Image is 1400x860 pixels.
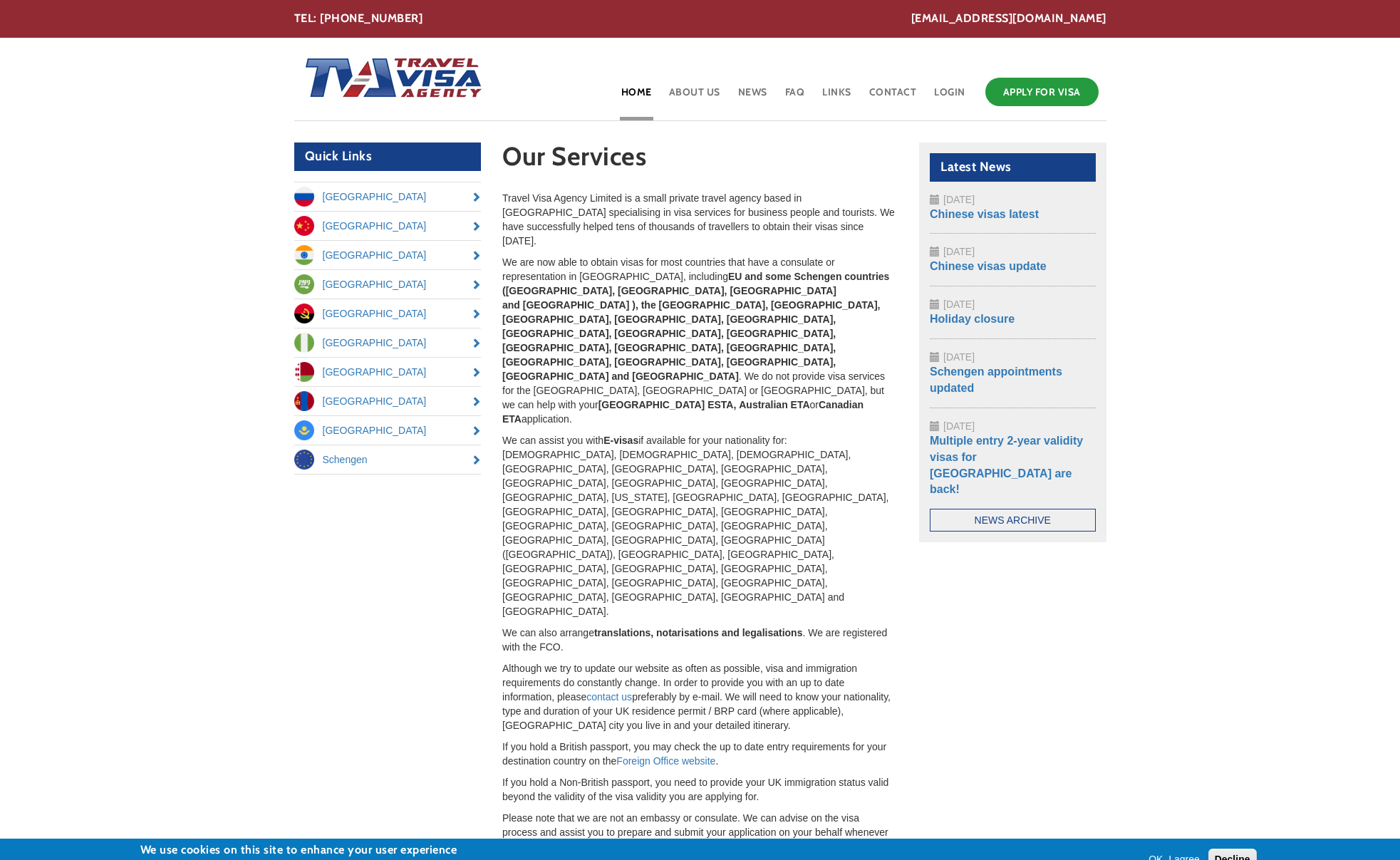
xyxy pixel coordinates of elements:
[140,842,524,858] h2: We use cookies on this site to enhance your user experience
[294,328,482,357] a: [GEOGRAPHIC_DATA]
[294,270,482,299] a: [GEOGRAPHIC_DATA]
[943,420,975,432] span: [DATE]
[821,74,853,120] a: Links
[502,661,898,732] p: Although we try to update our website as often as possible, visa and immigration requirements do ...
[930,153,1096,182] h2: Latest News
[294,241,482,269] a: [GEOGRAPHIC_DATA]
[911,11,1106,27] a: [EMAIL_ADDRESS][DOMAIN_NAME]
[502,143,898,177] h1: Our Services
[294,358,482,386] a: [GEOGRAPHIC_DATA]
[930,509,1096,532] a: News Archive
[933,74,967,120] a: Login
[943,194,975,205] span: [DATE]
[502,191,898,248] p: Travel Visa Agency Limited is a small private travel agency based in [GEOGRAPHIC_DATA] specialisi...
[668,74,722,120] a: About Us
[737,74,769,120] a: News
[707,399,736,410] strong: ESTA,
[943,299,975,310] span: [DATE]
[943,351,975,363] span: [DATE]
[930,208,1039,220] a: Chinese visas latest
[502,255,898,426] p: We are now able to obtain visas for most countries that have a consulate or representation in [GE...
[294,43,484,115] img: Home
[294,212,482,240] a: [GEOGRAPHIC_DATA]
[294,299,482,328] a: [GEOGRAPHIC_DATA]
[502,626,898,654] p: We can also arrange . We are registered with the FCO.
[985,78,1099,106] a: Apply for Visa
[868,74,918,120] a: Contact
[598,399,705,410] strong: [GEOGRAPHIC_DATA]
[930,260,1047,272] a: Chinese visas update
[930,313,1015,325] a: Holiday closure
[784,74,807,120] a: FAQ
[616,755,715,767] a: Foreign Office website
[502,433,898,618] p: We can assist you with if available for your nationality for: [DEMOGRAPHIC_DATA], [DEMOGRAPHIC_DA...
[930,366,1062,394] a: Schengen appointments updated
[294,387,482,415] a: [GEOGRAPHIC_DATA]
[502,775,898,804] p: If you hold a Non-British passport, you need to provide your UK immigration status valid beyond t...
[739,399,809,410] strong: Australian ETA
[603,435,638,446] strong: E-visas
[620,74,653,120] a: Home
[294,11,1106,27] div: TEL: [PHONE_NUMBER]
[294,445,482,474] a: Schengen
[594,627,803,638] strong: translations, notarisations and legalisations
[294,182,482,211] a: [GEOGRAPHIC_DATA]
[930,435,1083,496] a: Multiple entry 2-year validity visas for [GEOGRAPHIC_DATA] are back!
[943,246,975,257] span: [DATE]
[586,691,632,703] a: contact us
[294,416,482,445] a: [GEOGRAPHIC_DATA]
[502,740,898,768] p: If you hold a British passport, you may check the up to date entry requirements for your destinat...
